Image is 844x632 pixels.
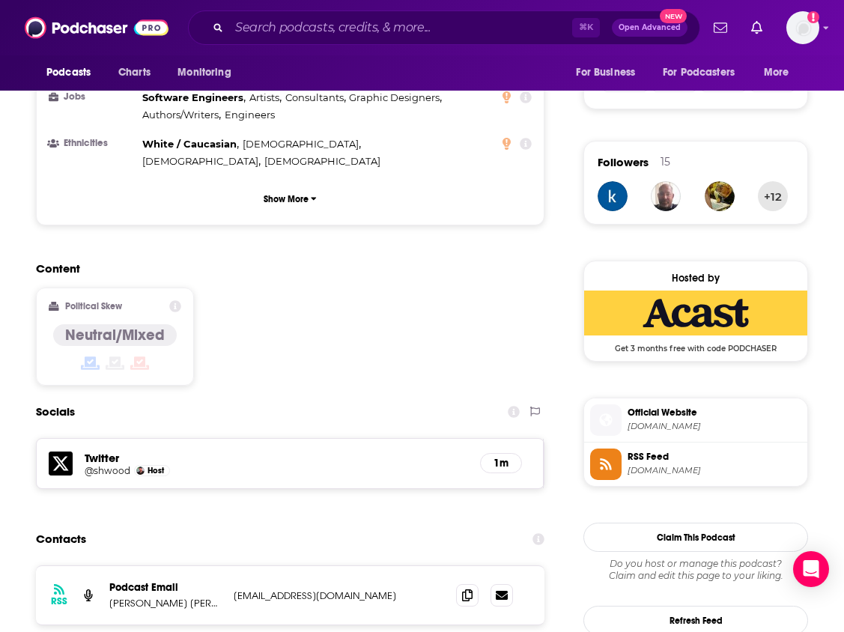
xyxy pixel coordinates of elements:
h5: Twitter [85,451,468,465]
span: , [349,89,442,106]
span: Graphic Designers [349,91,440,103]
button: Show More [49,185,532,213]
span: Get 3 months free with code PODCHASER [584,335,807,353]
span: Charts [118,62,151,83]
p: [PERSON_NAME] [PERSON_NAME] and [PERSON_NAME] [109,597,222,610]
h2: Contacts [36,525,86,553]
span: , [249,89,282,106]
h2: Content [36,261,532,276]
span: White / Caucasian [142,138,237,150]
span: More [764,62,789,83]
img: ericbotton [651,181,681,211]
span: , [142,136,239,153]
span: Engineers [225,109,275,121]
img: Madkm1976 [598,181,628,211]
a: Official Website[DOMAIN_NAME] [590,404,801,436]
span: , [243,136,361,153]
p: Show More [264,194,309,204]
img: Acast Deal: Get 3 months free with code PODCHASER [584,291,807,335]
svg: Add a profile image [807,11,819,23]
a: Charts [109,58,160,87]
span: ⌘ K [572,18,600,37]
span: Consultants [285,91,344,103]
span: Official Website [628,406,801,419]
input: Search podcasts, credits, & more... [229,16,572,40]
span: Monitoring [177,62,231,83]
button: open menu [565,58,654,87]
a: RSS Feed[DOMAIN_NAME] [590,449,801,480]
div: Open Intercom Messenger [793,551,829,587]
button: Open AdvancedNew [612,19,687,37]
div: 15 [661,155,670,168]
h3: Jobs [49,92,136,102]
h3: RSS [51,595,67,607]
span: [DEMOGRAPHIC_DATA] [243,138,359,150]
button: open menu [653,58,756,87]
span: Followers [598,155,649,169]
h2: Political Skew [65,301,122,312]
span: Logged in as AirwaveMedia [786,11,819,44]
button: Show profile menu [786,11,819,44]
span: [DEMOGRAPHIC_DATA] [264,155,380,167]
img: Podchaser - Follow, Share and Rate Podcasts [25,13,169,42]
button: open menu [36,58,110,87]
button: open menu [753,58,808,87]
span: RSS Feed [628,450,801,464]
div: Claim and edit this page to your liking. [583,558,808,582]
h4: Neutral/Mixed [65,326,165,344]
button: open menu [167,58,250,87]
span: , [142,89,246,106]
img: Bezeball [705,181,735,211]
h3: Ethnicities [49,139,136,148]
button: Claim This Podcast [583,523,808,552]
p: [EMAIL_ADDRESS][DOMAIN_NAME] [234,589,432,602]
h5: 1m [493,457,509,470]
button: +12 [758,181,788,211]
span: feeds.acast.com [628,465,801,476]
span: Do you host or manage this podcast? [583,558,808,570]
span: Host [148,466,164,475]
img: User Profile [786,11,819,44]
a: Show notifications dropdown [708,15,733,40]
h2: Socials [36,398,75,426]
span: Software Engineers [142,91,243,103]
p: Podcast Email [109,581,222,594]
span: Artists [249,91,279,103]
a: Show notifications dropdown [745,15,768,40]
span: worldsgreatestcon.fireside.fm [628,421,801,432]
span: Open Advanced [619,24,681,31]
span: , [142,106,221,124]
span: For Podcasters [663,62,735,83]
div: Hosted by [584,272,807,285]
a: @shwood [85,465,130,476]
span: , [142,153,261,170]
span: Podcasts [46,62,91,83]
span: For Business [576,62,635,83]
a: Acast Deal: Get 3 months free with code PODCHASER [584,291,807,352]
span: New [660,9,687,23]
div: Search podcasts, credits, & more... [188,10,700,45]
span: , [285,89,346,106]
span: Authors/Writers [142,109,219,121]
span: [DEMOGRAPHIC_DATA] [142,155,258,167]
img: Brian Brushwood [136,467,145,475]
